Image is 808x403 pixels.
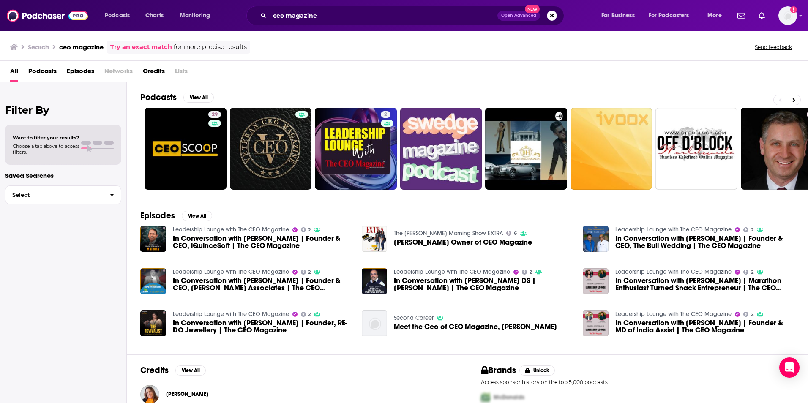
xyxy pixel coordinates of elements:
[583,310,609,336] img: In Conversation with Harish Khatri | Founder & MD of India Assist | The CEO Magazine
[615,319,794,334] a: In Conversation with Harish Khatri | Founder & MD of India Assist | The CEO Magazine
[301,270,311,275] a: 2
[10,64,18,82] a: All
[530,270,532,274] span: 2
[173,235,352,249] a: In Conversation with Lakhendra Singh | Founder & CEO, iQuinceSoft | The CEO Magazine
[481,379,794,385] p: Access sponsor history on the top 5,000 podcasts.
[183,93,214,103] button: View All
[394,314,434,321] a: Second Career
[522,270,532,275] a: 2
[734,8,748,23] a: Show notifications dropdown
[7,8,88,24] img: Podchaser - Follow, Share and Rate Podcasts
[166,391,208,398] a: Kymberli Boynton
[99,9,141,22] button: open menu
[315,108,397,190] a: 2
[394,268,510,275] a: Leadership Lounge with The CEO Magazine
[140,365,169,376] h2: Credits
[790,6,797,13] svg: Add a profile image
[595,9,645,22] button: open menu
[13,135,79,141] span: Want to filter your results?
[649,10,689,22] span: For Podcasters
[105,10,130,22] span: Podcasts
[175,365,206,376] button: View All
[494,394,524,401] span: McDonalds
[301,227,311,232] a: 2
[381,111,390,118] a: 2
[615,235,794,249] span: In Conversation with [PERSON_NAME] | Founder & CEO, The Bull Wedding | The CEO Magazine
[140,226,166,252] a: In Conversation with Lakhendra Singh | Founder & CEO, iQuinceSoft | The CEO Magazine
[583,268,609,294] img: In Conversation with Dheep Vora | Marathon Enthusiast Turned Snack Entrepreneur | The CEO Magazine
[143,64,165,82] a: Credits
[28,64,57,82] a: Podcasts
[394,239,532,246] a: Sharon Oliver Owner of CEO Magazine
[140,9,169,22] a: Charts
[308,228,311,232] span: 2
[394,239,532,246] span: [PERSON_NAME] Owner of CEO Magazine
[308,313,311,316] span: 2
[778,6,797,25] span: Logged in as audreytaylor13
[67,64,94,82] span: Episodes
[166,391,208,398] span: [PERSON_NAME]
[481,365,516,376] h2: Brands
[362,226,388,252] img: Sharon Oliver Owner of CEO Magazine
[5,192,103,198] span: Select
[394,323,557,330] a: Meet the Ceo of CEO Magazine, Chris Dutton
[110,42,172,52] a: Try an exact match
[173,319,352,334] span: In Conversation with [PERSON_NAME] | Founder, RE-DO Jewellery | The CEO Magazine
[5,185,121,204] button: Select
[104,64,133,82] span: Networks
[301,312,311,317] a: 2
[182,211,212,221] button: View All
[394,323,557,330] span: Meet the Ceo of CEO Magazine, [PERSON_NAME]
[173,319,352,334] a: In Conversation with Sapna Khandelwal | Founder, RE-DO Jewellery | The CEO Magazine
[751,313,753,316] span: 2
[175,64,188,82] span: Lists
[394,277,573,291] span: In Conversation with [PERSON_NAME] DS | [PERSON_NAME] | The CEO Magazine
[270,9,497,22] input: Search podcasts, credits, & more...
[308,270,311,274] span: 2
[140,365,206,376] a: CreditsView All
[13,143,79,155] span: Choose a tab above to access filters.
[615,226,732,233] a: Leadership Lounge with The CEO Magazine
[497,11,540,21] button: Open AdvancedNew
[751,228,753,232] span: 2
[394,277,573,291] a: In Conversation with Dr. Chandrashekar Dikshit DS | Bharat Vibhushan | The CEO Magazine
[615,310,732,318] a: Leadership Lounge with The CEO Magazine
[384,111,387,119] span: 2
[615,268,732,275] a: Leadership Lounge with The CEO Magazine
[173,277,352,291] a: In Conversation with Vidya Shankar Ramaiyer | Founder & CEO, Shivaram Associates | The CEO Magazine
[779,357,800,378] div: Open Intercom Messenger
[743,227,753,232] a: 2
[173,277,352,291] span: In Conversation with [PERSON_NAME] | Founder & CEO, [PERSON_NAME] Associates | The CEO Magazine
[751,270,753,274] span: 2
[5,172,121,180] p: Saved Searches
[394,230,503,237] a: The Barry Farmer Morning Show EXTRA
[583,226,609,252] img: In Conversation with Maneesh Srivastava | Founder & CEO, The Bull Wedding | The CEO Magazine
[615,235,794,249] a: In Conversation with Maneesh Srivastava | Founder & CEO, The Bull Wedding | The CEO Magazine
[174,42,247,52] span: for more precise results
[743,270,753,275] a: 2
[362,268,388,294] img: In Conversation with Dr. Chandrashekar Dikshit DS | Bharat Vibhushan | The CEO Magazine
[643,9,702,22] button: open menu
[707,10,722,22] span: More
[615,277,794,291] span: In Conversation with [PERSON_NAME] | Marathon Enthusiast Turned Snack Entrepreneur | The CEO Maga...
[140,210,175,221] h2: Episodes
[755,8,768,23] a: Show notifications dropdown
[140,310,166,336] img: In Conversation with Sapna Khandelwal | Founder, RE-DO Jewellery | The CEO Magazine
[362,310,388,336] img: Meet the Ceo of CEO Magazine, Chris Dutton
[752,44,794,51] button: Send feedback
[519,365,555,376] button: Unlock
[615,319,794,334] span: In Conversation with [PERSON_NAME] | Founder & MD of India Assist | The CEO Magazine
[140,92,177,103] h2: Podcasts
[778,6,797,25] button: Show profile menu
[514,231,517,235] span: 6
[174,9,221,22] button: open menu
